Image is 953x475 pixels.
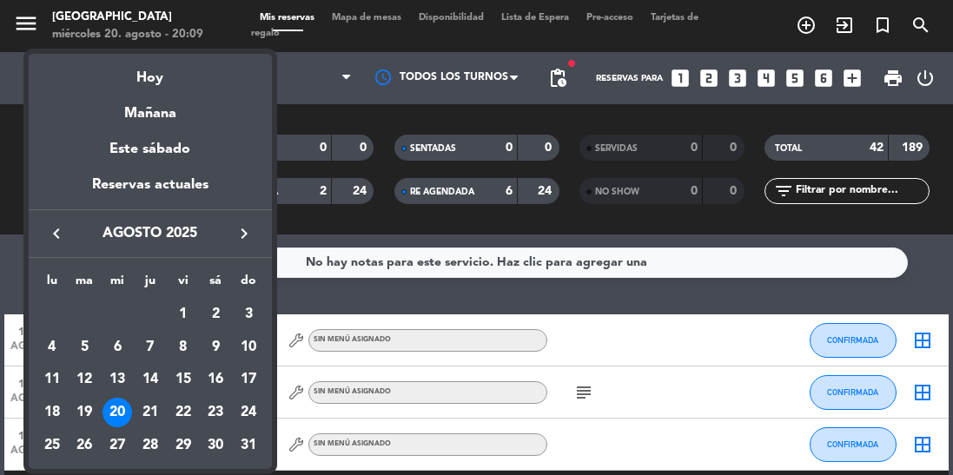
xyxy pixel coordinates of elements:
i: keyboard_arrow_left [46,223,67,244]
div: 28 [136,431,165,460]
button: keyboard_arrow_right [228,222,260,245]
div: Reservas actuales [29,174,272,209]
td: 9 de agosto de 2025 [199,331,232,364]
td: 19 de agosto de 2025 [69,396,102,429]
th: lunes [36,271,69,298]
td: 14 de agosto de 2025 [134,364,167,397]
div: 4 [37,333,67,362]
div: 17 [234,365,263,394]
div: 30 [201,431,230,460]
div: 10 [234,333,263,362]
td: 3 de agosto de 2025 [232,298,265,331]
td: 20 de agosto de 2025 [101,396,134,429]
td: 5 de agosto de 2025 [69,331,102,364]
td: 22 de agosto de 2025 [167,396,200,429]
td: 27 de agosto de 2025 [101,429,134,462]
td: 10 de agosto de 2025 [232,331,265,364]
td: 4 de agosto de 2025 [36,331,69,364]
td: 23 de agosto de 2025 [199,396,232,429]
th: sábado [199,271,232,298]
td: 29 de agosto de 2025 [167,429,200,462]
div: 12 [70,365,100,394]
td: 16 de agosto de 2025 [199,364,232,397]
td: 11 de agosto de 2025 [36,364,69,397]
th: jueves [134,271,167,298]
td: 13 de agosto de 2025 [101,364,134,397]
div: 18 [37,398,67,427]
button: keyboard_arrow_left [41,222,72,245]
td: 18 de agosto de 2025 [36,396,69,429]
div: 26 [70,431,100,460]
div: 24 [234,398,263,427]
td: 7 de agosto de 2025 [134,331,167,364]
td: 21 de agosto de 2025 [134,396,167,429]
div: 23 [201,398,230,427]
div: 27 [103,431,132,460]
td: 17 de agosto de 2025 [232,364,265,397]
div: 7 [136,333,165,362]
div: 29 [169,431,198,460]
td: 2 de agosto de 2025 [199,298,232,331]
th: viernes [167,271,200,298]
div: 19 [70,398,100,427]
td: 8 de agosto de 2025 [167,331,200,364]
td: 24 de agosto de 2025 [232,396,265,429]
td: 26 de agosto de 2025 [69,429,102,462]
div: 15 [169,365,198,394]
div: Este sábado [29,125,272,174]
i: keyboard_arrow_right [234,223,255,244]
div: Hoy [29,54,272,89]
div: 3 [234,300,263,329]
div: 1 [169,300,198,329]
span: agosto 2025 [72,222,228,245]
td: 1 de agosto de 2025 [167,298,200,331]
div: 22 [169,398,198,427]
th: miércoles [101,271,134,298]
th: domingo [232,271,265,298]
div: 13 [103,365,132,394]
div: 14 [136,365,165,394]
td: 28 de agosto de 2025 [134,429,167,462]
div: 2 [201,300,230,329]
td: 6 de agosto de 2025 [101,331,134,364]
div: 11 [37,365,67,394]
div: 21 [136,398,165,427]
div: 5 [70,333,100,362]
div: 6 [103,333,132,362]
td: AGO. [36,298,167,331]
th: martes [69,271,102,298]
div: 20 [103,398,132,427]
div: 25 [37,431,67,460]
div: 16 [201,365,230,394]
td: 15 de agosto de 2025 [167,364,200,397]
td: 30 de agosto de 2025 [199,429,232,462]
td: 25 de agosto de 2025 [36,429,69,462]
div: 8 [169,333,198,362]
td: 31 de agosto de 2025 [232,429,265,462]
div: Mañana [29,89,272,125]
div: 31 [234,431,263,460]
td: 12 de agosto de 2025 [69,364,102,397]
div: 9 [201,333,230,362]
